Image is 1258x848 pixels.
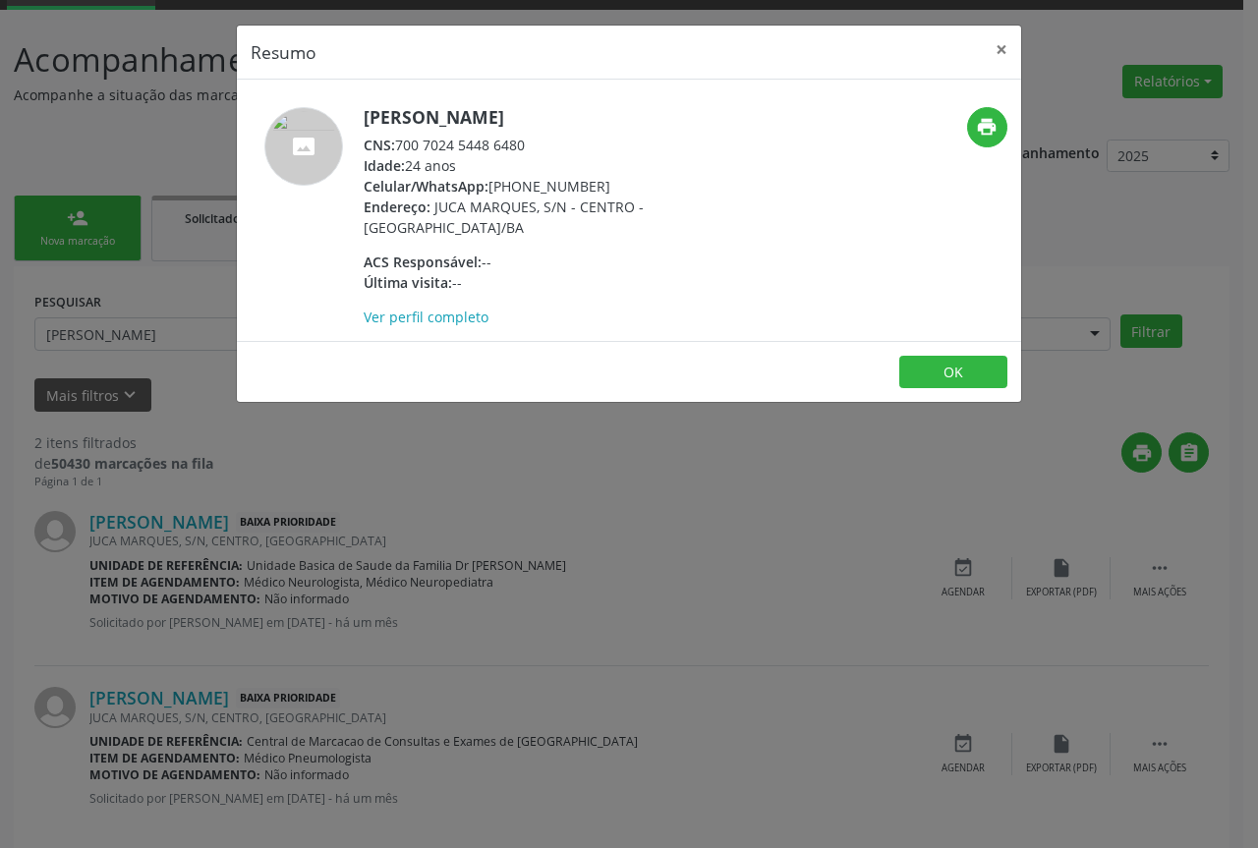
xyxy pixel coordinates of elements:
button: OK [899,356,1007,389]
a: Ver perfil completo [364,308,488,326]
span: Celular/WhatsApp: [364,177,488,196]
span: JUCA MARQUES, S/N - CENTRO - [GEOGRAPHIC_DATA]/BA [364,198,644,237]
span: Última visita: [364,273,452,292]
img: accompaniment [264,107,343,186]
span: CNS: [364,136,395,154]
i: print [976,116,998,138]
h5: Resumo [251,39,316,65]
div: 700 7024 5448 6480 [364,135,746,155]
button: print [967,107,1007,147]
div: -- [364,272,746,293]
span: Idade: [364,156,405,175]
h5: [PERSON_NAME] [364,107,746,128]
button: Close [982,26,1021,74]
div: 24 anos [364,155,746,176]
div: -- [364,252,746,272]
span: Endereço: [364,198,430,216]
span: ACS Responsável: [364,253,482,271]
div: [PHONE_NUMBER] [364,176,746,197]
